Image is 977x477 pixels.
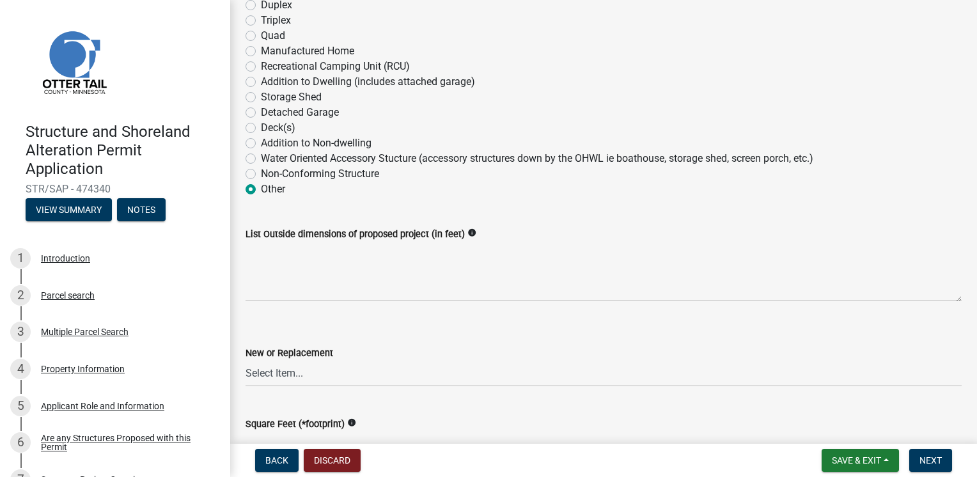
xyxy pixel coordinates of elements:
[26,13,121,109] img: Otter Tail County, Minnesota
[261,120,295,136] label: Deck(s)
[261,182,285,197] label: Other
[10,359,31,379] div: 4
[246,230,465,239] label: List Outside dimensions of proposed project (in feet)
[909,449,952,472] button: Next
[265,455,288,465] span: Back
[246,349,333,358] label: New or Replacement
[832,455,881,465] span: Save & Exit
[10,248,31,269] div: 1
[261,90,322,105] label: Storage Shed
[41,327,129,336] div: Multiple Parcel Search
[41,254,90,263] div: Introduction
[261,136,371,151] label: Addition to Non-dwelling
[26,183,205,195] span: STR/SAP - 474340
[117,198,166,221] button: Notes
[41,291,95,300] div: Parcel search
[261,13,291,28] label: Triplex
[261,59,410,74] label: Recreational Camping Unit (RCU)
[261,166,379,182] label: Non-Conforming Structure
[246,420,345,429] label: Square Feet (*footprint)
[26,198,112,221] button: View Summary
[261,74,475,90] label: Addition to Dwelling (includes attached garage)
[261,28,285,43] label: Quad
[26,206,112,216] wm-modal-confirm: Summary
[347,418,356,427] i: info
[10,432,31,453] div: 6
[919,455,942,465] span: Next
[261,105,339,120] label: Detached Garage
[261,151,813,166] label: Water Oriented Accessory Stucture (accessory structures down by the OHWL ie boathouse, storage sh...
[41,434,210,451] div: Are any Structures Proposed with this Permit
[822,449,899,472] button: Save & Exit
[41,364,125,373] div: Property Information
[261,43,354,59] label: Manufactured Home
[117,206,166,216] wm-modal-confirm: Notes
[41,402,164,411] div: Applicant Role and Information
[467,228,476,237] i: info
[304,449,361,472] button: Discard
[10,285,31,306] div: 2
[26,123,220,178] h4: Structure and Shoreland Alteration Permit Application
[10,396,31,416] div: 5
[10,322,31,342] div: 3
[255,449,299,472] button: Back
